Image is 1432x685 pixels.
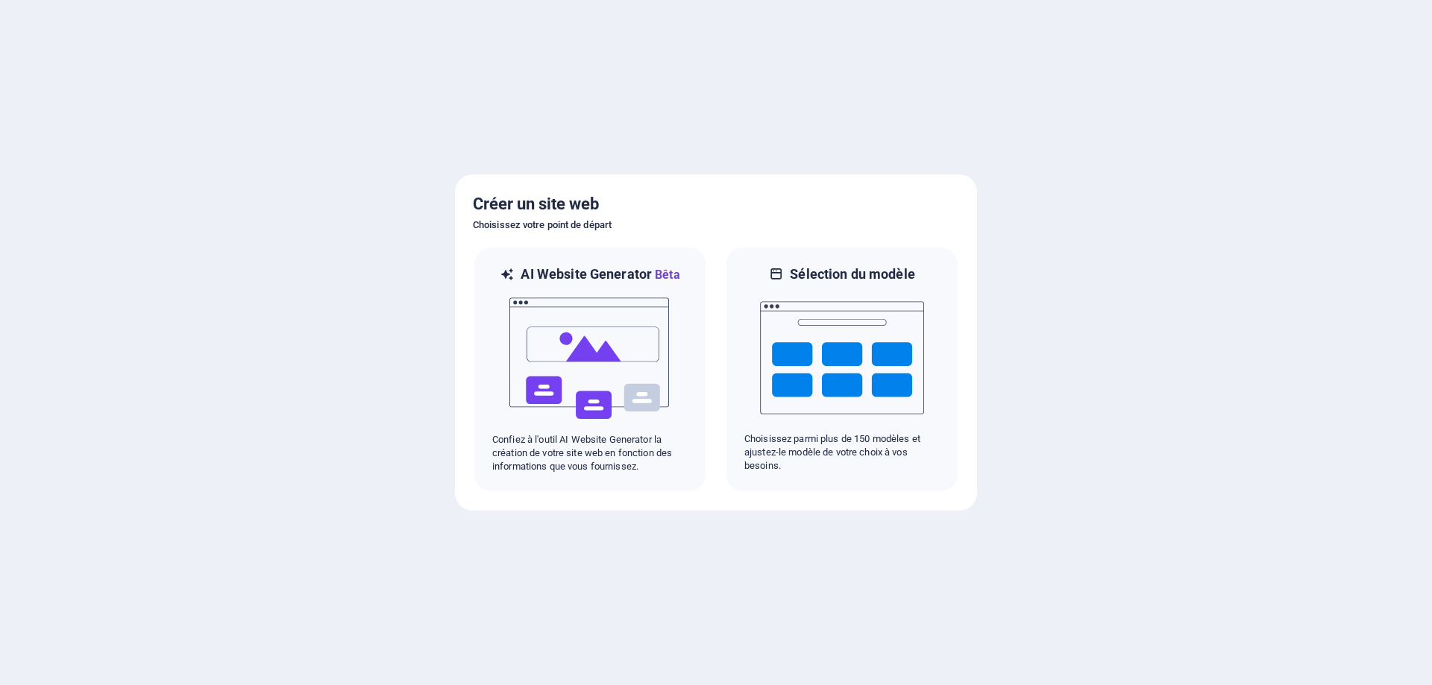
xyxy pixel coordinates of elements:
h6: Choisissez votre point de départ [473,216,959,234]
div: AI Website GeneratorBêtaaiConfiez à l'outil AI Website Generator la création de votre site web en... [473,246,707,493]
h6: AI Website Generator [521,265,679,284]
p: Choisissez parmi plus de 150 modèles et ajustez-le modèle de votre choix à vos besoins. [744,432,940,473]
img: ai [508,284,672,433]
div: Sélection du modèleChoisissez parmi plus de 150 modèles et ajustez-le modèle de votre choix à vos... [725,246,959,493]
h5: Créer un site web [473,192,959,216]
span: Bêta [652,268,680,282]
p: Confiez à l'outil AI Website Generator la création de votre site web en fonction des informations... [492,433,688,473]
h6: Sélection du modèle [790,265,915,283]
